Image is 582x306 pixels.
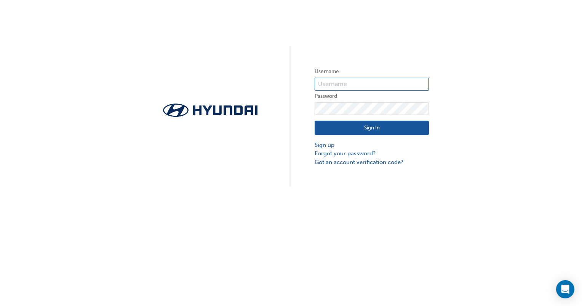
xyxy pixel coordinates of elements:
input: Username [315,78,429,91]
a: Got an account verification code? [315,158,429,167]
a: Forgot your password? [315,149,429,158]
div: Open Intercom Messenger [556,280,574,298]
button: Sign In [315,121,429,135]
label: Username [315,67,429,76]
label: Password [315,92,429,101]
img: Trak [153,101,267,119]
a: Sign up [315,141,429,150]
